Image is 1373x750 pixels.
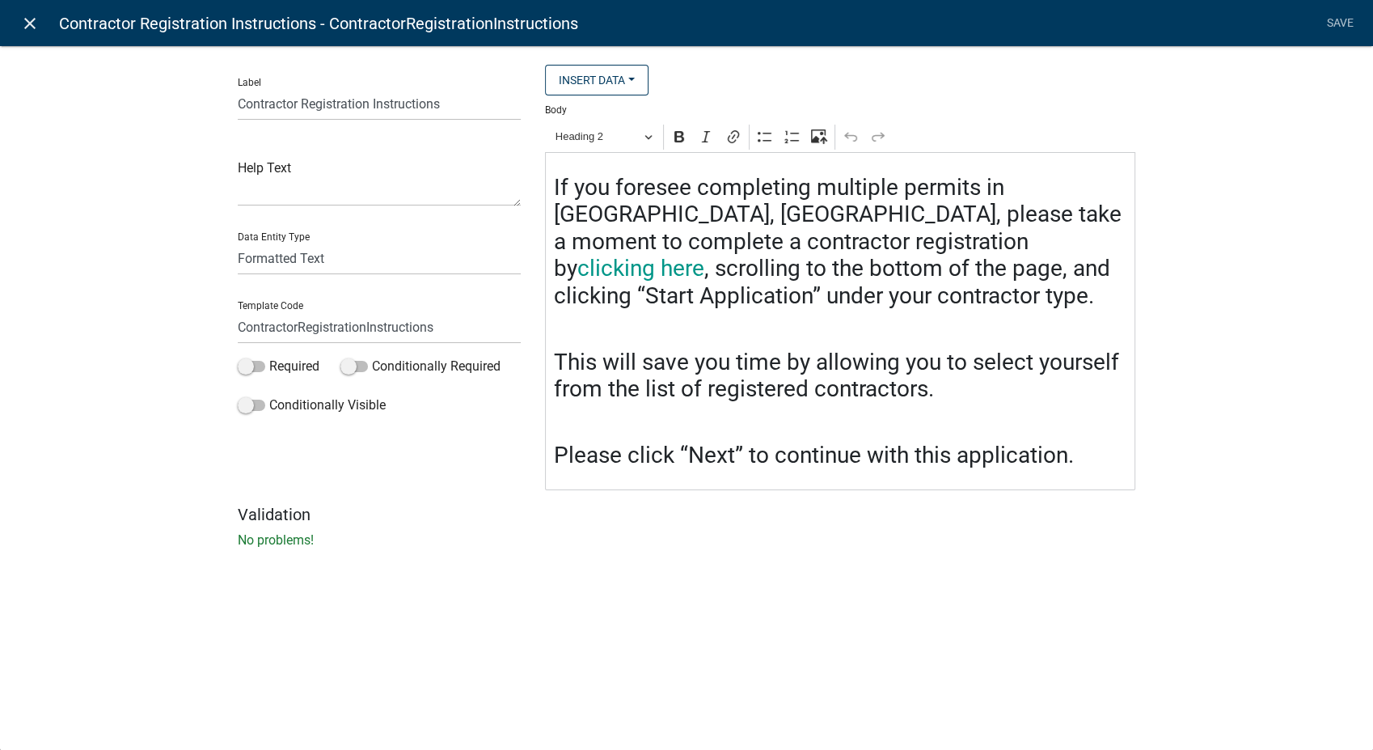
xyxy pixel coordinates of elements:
[577,255,704,282] a: clicking here
[545,121,1135,152] div: Editor toolbar
[545,152,1135,489] div: Editor editing area: main. Press Alt+0 for help.
[556,127,640,146] span: Heading 2
[545,65,648,95] button: Insert Data
[548,125,660,150] button: Heading 2, Heading
[554,174,1127,310] h3: If you foresee completing multiple permits in [GEOGRAPHIC_DATA], [GEOGRAPHIC_DATA], please take a...
[238,505,1135,524] h5: Validation
[554,442,1127,469] h3: Please click “Next” to continue with this application.
[554,349,1127,403] h3: This will save you time by allowing you to select yourself from the list of registered contractors.
[59,7,578,40] span: Contractor Registration Instructions - ContractorRegistrationInstructions
[238,396,386,415] label: Conditionally Visible
[545,105,567,115] label: Body
[20,14,40,33] i: close
[1320,8,1360,39] a: Save
[340,357,501,376] label: Conditionally Required
[238,531,1135,550] p: No problems!
[238,357,319,376] label: Required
